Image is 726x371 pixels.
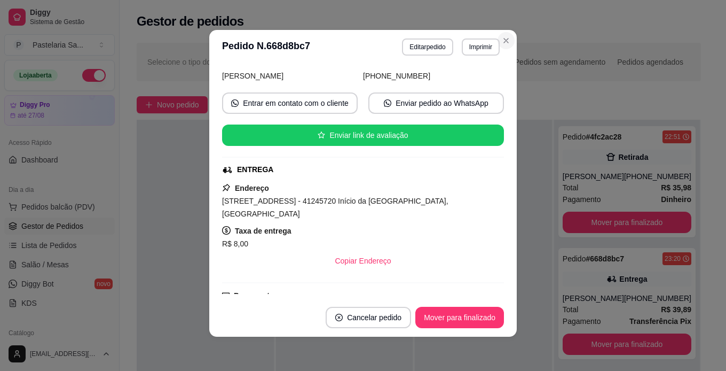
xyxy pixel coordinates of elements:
[222,92,358,114] button: whats-appEntrar em contato com o cliente
[222,125,504,146] button: starEnviar link de avaliação
[326,307,411,328] button: close-circleCancelar pedido
[402,38,453,56] button: Editarpedido
[335,314,343,321] span: close-circle
[222,226,231,235] span: dollar
[363,72,430,80] span: [PHONE_NUMBER]
[326,250,399,272] button: Copiar Endereço
[222,72,283,80] span: [PERSON_NAME]
[462,38,500,56] button: Imprimir
[222,292,230,299] span: credit-card
[384,99,391,107] span: whats-app
[222,183,231,192] span: pushpin
[318,132,325,139] span: star
[222,38,310,56] h3: Pedido N. 668d8bc7
[234,291,274,300] strong: Pagamento
[222,239,248,248] span: R$ 8,00
[235,184,269,192] strong: Endereço
[415,307,504,328] button: Mover para finalizado
[498,32,515,49] button: Close
[235,227,291,235] strong: Taxa de entrega
[231,99,239,107] span: whats-app
[237,164,273,175] div: ENTREGA
[222,197,448,218] span: [STREET_ADDRESS] - 41245720 Início da [GEOGRAPHIC_DATA], [GEOGRAPHIC_DATA]
[368,92,504,114] button: whats-appEnviar pedido ao WhatsApp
